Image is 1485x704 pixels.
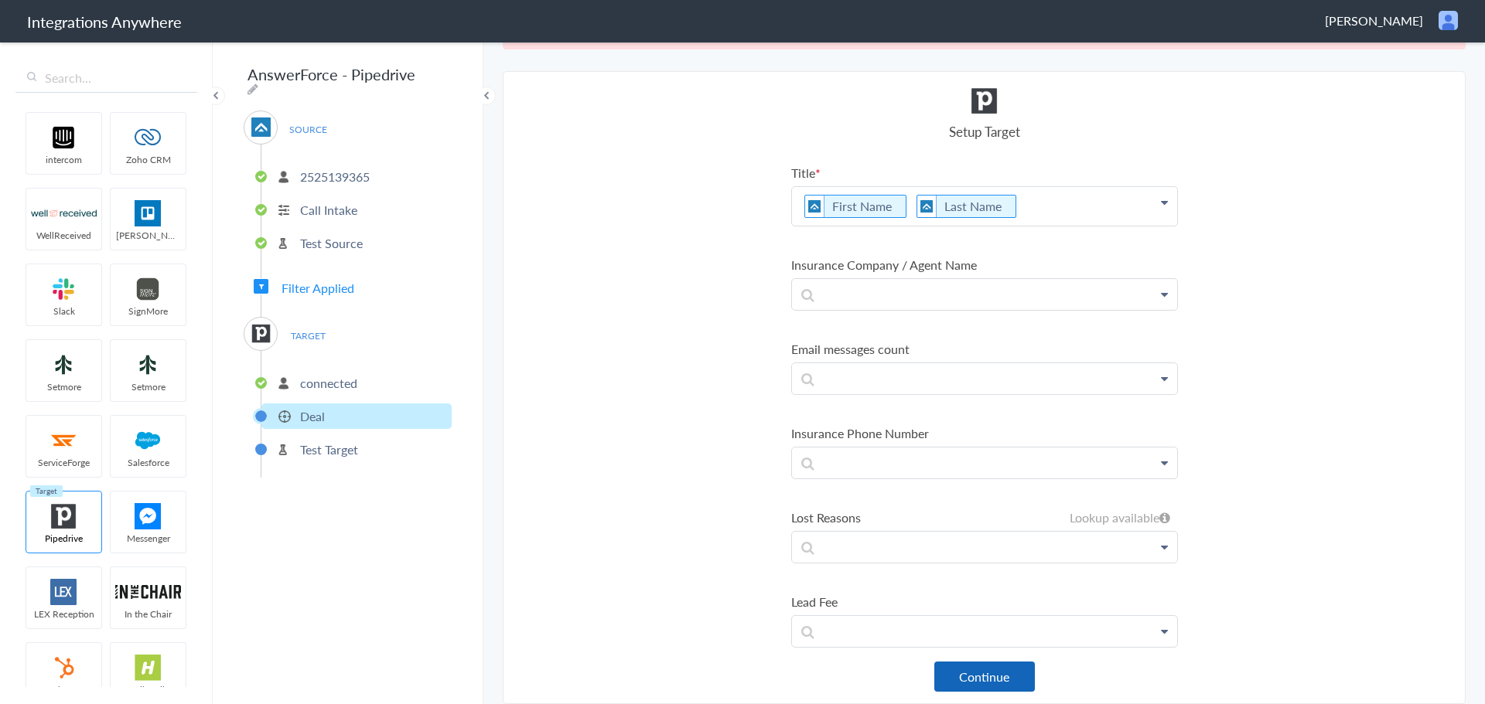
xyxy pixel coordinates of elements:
img: setmoreNew.jpg [31,352,97,378]
img: inch-logo.svg [115,579,181,605]
span: SignMore [111,304,186,318]
img: zoho-logo.svg [115,124,181,151]
img: trello.png [115,200,181,226]
span: LEX Reception [26,607,101,621]
img: signmore-logo.png [115,276,181,302]
label: Insurance Phone Number [791,424,1178,442]
span: Filter Applied [282,279,354,297]
span: TARGET [278,325,337,346]
span: Pipedrive [26,532,101,545]
img: slack-logo.svg [31,276,97,302]
span: SOURCE [278,119,337,140]
label: Email messages count [791,340,1178,358]
img: hs-app-logo.svg [115,655,181,681]
span: Setmore [111,380,186,393]
img: serviceforge-icon.png [31,427,97,454]
a: First Name [832,197,892,215]
h4: Setup Target [791,122,1178,141]
span: ServiceForge [26,456,101,469]
img: setmoreNew.jpg [115,352,181,378]
img: pipedrive.png [971,87,998,114]
input: Search... [15,63,197,93]
span: In the Chair [111,607,186,621]
span: HubSpot [26,683,101,696]
span: Setmore [26,380,101,393]
img: user.png [1439,11,1458,30]
span: WellReceived [26,229,101,242]
img: wr-logo.svg [31,200,97,226]
img: lex-app-logo.svg [31,579,97,605]
span: Slack [26,304,101,318]
img: af-app-logo.svg [917,196,937,217]
a: Last Name [944,197,1002,215]
p: Test Target [300,440,358,458]
p: 2525139365 [300,168,370,185]
img: pipedrive.png [251,324,271,343]
img: salesforce-logo.svg [115,427,181,454]
span: [PERSON_NAME] [111,229,186,242]
img: FBM.png [115,503,181,529]
span: intercom [26,153,101,166]
label: Lead Fee [791,593,1178,610]
span: Messenger [111,532,186,545]
img: af-app-logo.svg [251,117,271,137]
button: Continue [934,661,1035,692]
h1: Integrations Anywhere [27,11,182,32]
span: Zoho CRM [111,153,186,166]
img: intercom-logo.svg [31,124,97,151]
label: Lost Reasons [791,508,1178,526]
label: Title [791,164,1178,182]
p: Test Source [300,234,363,252]
img: hubspot-logo.svg [31,655,97,681]
p: Deal [300,407,325,425]
span: HelloSells [111,683,186,696]
img: pipedrive.png [31,503,97,529]
p: Call Intake [300,201,357,219]
img: af-app-logo.svg [805,196,824,217]
span: [PERSON_NAME] [1325,12,1423,29]
label: Insurance Company / Agent Name [791,256,1178,274]
span: Salesforce [111,456,186,469]
p: connected [300,374,357,392]
h6: Lookup available [1070,508,1170,526]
